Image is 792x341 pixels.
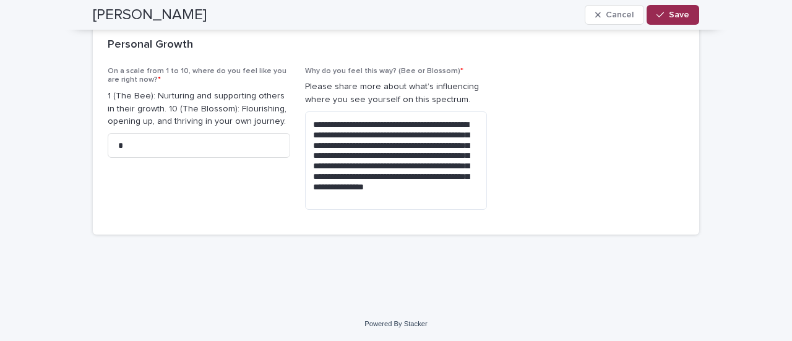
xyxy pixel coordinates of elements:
[647,5,699,25] button: Save
[669,11,689,19] span: Save
[108,38,193,52] h2: Personal Growth
[305,80,488,106] p: Please share more about what’s influencing where you see yourself on this spectrum.
[364,320,427,327] a: Powered By Stacker
[108,90,290,128] p: 1 (The Bee): Nurturing and supporting others in their growth. 10 (The Blossom): Flourishing, open...
[585,5,644,25] button: Cancel
[93,6,207,24] h2: [PERSON_NAME]
[305,67,463,75] span: Why do you feel this way? (Bee or Blossom)
[606,11,634,19] span: Cancel
[108,67,286,84] span: On a scale from 1 to 10, where do you feel like you are right now?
